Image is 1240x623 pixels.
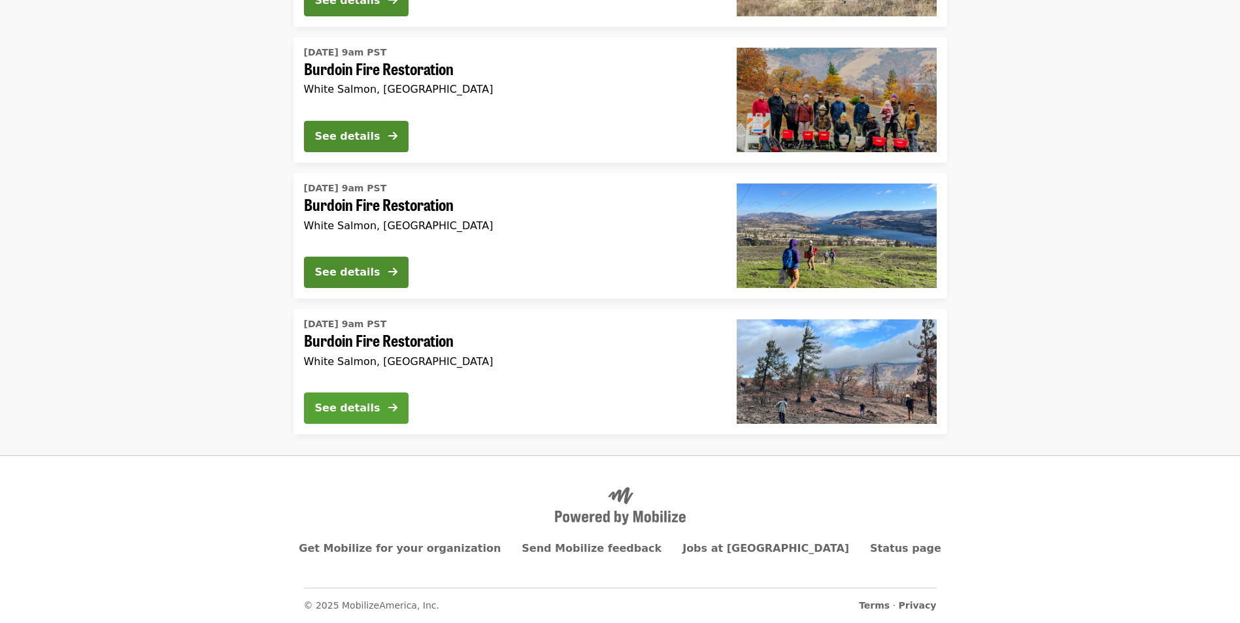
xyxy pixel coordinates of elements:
[293,37,947,163] a: See details for "Burdoin Fire Restoration"
[315,400,380,416] div: See details
[388,402,397,414] i: arrow-right icon
[299,542,501,554] a: Get Mobilize for your organization
[899,600,937,611] a: Privacy
[555,487,686,525] img: Powered by Mobilize
[304,182,387,195] time: [DATE] 9am PST
[737,319,937,424] img: Burdoin Fire Restoration organized by Friends Of The Columbia Gorge
[859,599,936,613] span: ·
[315,129,380,144] div: See details
[304,392,409,424] button: See details
[737,48,937,152] img: Burdoin Fire Restoration organized by Friends Of The Columbia Gorge
[870,542,941,554] a: Status page
[315,264,380,280] div: See details
[522,542,662,554] a: Send Mobilize feedback
[304,195,716,214] span: Burdoin Fire Restoration
[293,173,947,298] a: See details for "Burdoin Fire Restoration"
[304,317,387,331] time: [DATE] 9am PST
[682,542,849,554] a: Jobs at [GEOGRAPHIC_DATA]
[304,46,387,59] time: [DATE] 9am PST
[293,309,947,434] a: See details for "Burdoin Fire Restoration"
[304,331,716,350] span: Burdoin Fire Restoration
[304,59,716,78] span: Burdoin Fire Restoration
[304,588,937,613] nav: Secondary footer navigation
[304,600,440,611] span: © 2025 MobilizeAmerica, Inc.
[304,541,937,556] nav: Primary footer navigation
[304,257,409,288] button: See details
[304,219,716,232] div: White Salmon, [GEOGRAPHIC_DATA]
[304,83,716,95] div: White Salmon, [GEOGRAPHIC_DATA]
[388,130,397,142] i: arrow-right icon
[304,355,716,368] div: White Salmon, [GEOGRAPHIC_DATA]
[304,121,409,152] button: See details
[737,184,937,288] img: Burdoin Fire Restoration organized by Friends Of The Columbia Gorge
[388,266,397,278] i: arrow-right icon
[859,600,890,611] a: Terms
